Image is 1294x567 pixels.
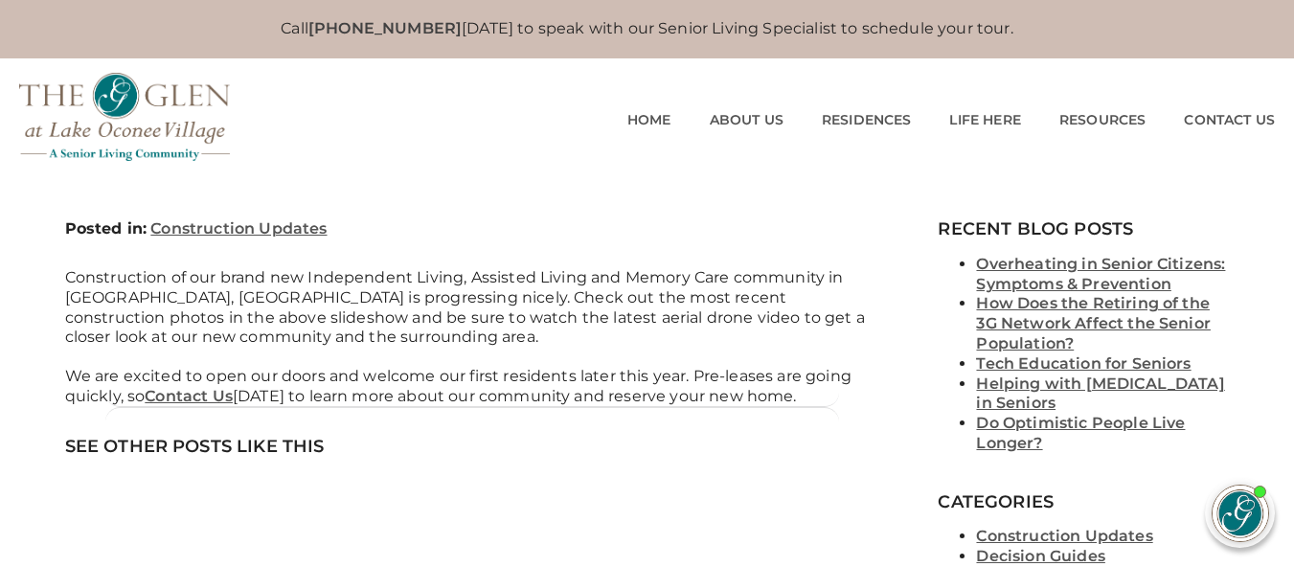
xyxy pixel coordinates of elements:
[150,219,327,238] a: Construction Updates
[949,112,1020,128] a: Life Here
[976,527,1152,545] a: Construction Updates
[84,19,1211,39] p: Call [DATE] to speak with our Senior Living Specialist to schedule your tour.
[938,219,1229,240] h3: Recent Blog Posts
[976,374,1224,413] a: Helping with [MEDICAL_DATA] in Seniors
[19,73,230,162] img: The Glen Lake Oconee Home
[627,112,671,128] a: Home
[1059,112,1146,128] a: Resources
[308,19,462,37] a: [PHONE_NUMBER]
[976,547,1104,565] a: Decision Guides
[938,492,1229,513] h3: Categories
[65,219,148,238] strong: Posted in:
[145,387,233,405] a: Contact Us
[65,268,880,367] p: Construction of our brand new Independent Living, Assisted Living and Memory Care community in [G...
[65,437,880,458] h3: See Other Posts Like This
[65,367,880,407] p: We are excited to open our doors and welcome our first residents later this year. Pre-leases are ...
[976,294,1210,352] a: How Does the Retiring of the 3G Network Affect the Senior Population?
[976,255,1225,293] a: Overheating in Senior Citizens: Symptoms & Prevention
[1213,486,1268,541] img: avatar
[822,112,912,128] a: Residences
[710,112,783,128] a: About Us
[976,414,1185,452] a: Do Optimistic People Live Longer?
[1184,112,1275,128] a: Contact Us
[976,354,1191,373] a: Tech Education for Seniors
